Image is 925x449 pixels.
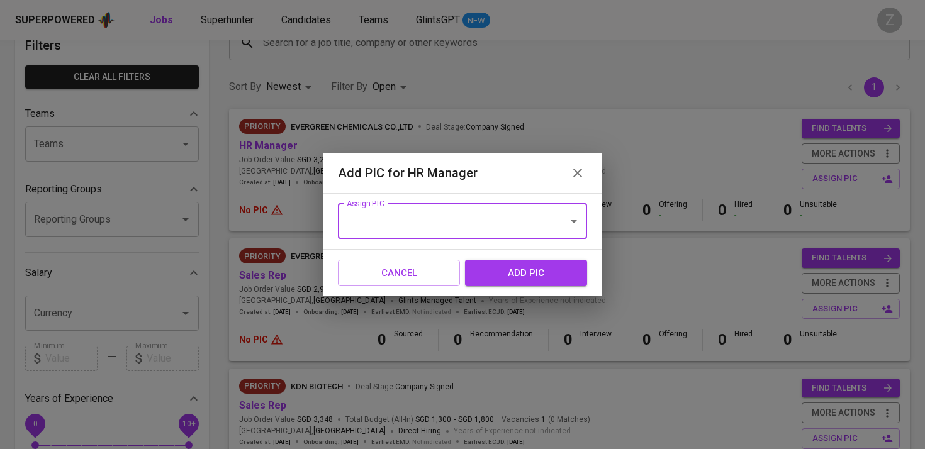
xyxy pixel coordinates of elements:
span: add pic [479,265,573,281]
h6: Add PIC for HR Manager [338,163,478,183]
button: add pic [465,260,587,286]
button: Open [565,213,583,230]
span: Cancel [352,265,446,281]
button: Cancel [338,260,460,286]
